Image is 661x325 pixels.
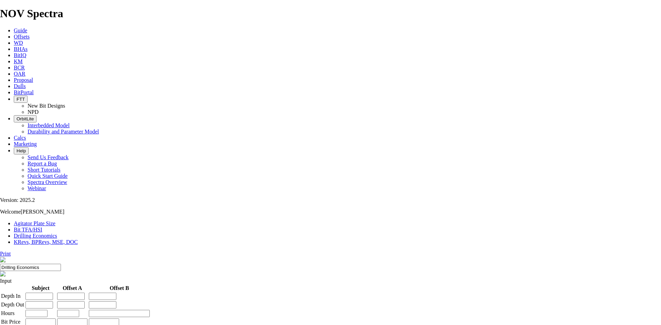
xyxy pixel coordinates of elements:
a: Webinar [28,185,46,191]
td: Hours [1,310,24,317]
a: Offsets [14,34,30,40]
a: KM [14,58,23,64]
a: Dulls [14,83,26,89]
th: Offset B [88,285,150,292]
a: Calcs [14,135,26,141]
span: Help [17,148,26,153]
button: FTT [14,96,28,103]
a: New Bit Designs [28,103,65,109]
span: [PERSON_NAME] [21,209,64,215]
a: Interbedded Model [28,122,70,128]
a: BitIQ [14,52,26,58]
span: FTT [17,97,25,102]
a: Drilling Economics [14,233,57,239]
a: BHAs [14,46,28,52]
a: Bit TFA/HSI [14,227,42,232]
span: OrbitLite [17,116,34,121]
th: Subject [25,285,56,292]
button: Help [14,147,29,154]
a: Marketing [14,141,37,147]
a: KRevs, BPRevs, MSE, DOC [14,239,78,245]
a: Quick Start Guide [28,173,67,179]
a: Proposal [14,77,33,83]
a: OAR [14,71,25,77]
a: Agitator Plate Size [14,220,55,226]
a: Short Tutorials [28,167,61,173]
td: Depth In [1,292,24,300]
a: Send Us Feedback [28,154,69,160]
a: NPD [28,109,39,115]
th: Offset A [57,285,88,292]
a: Guide [14,28,27,33]
td: Depth Out [1,301,24,309]
a: BCR [14,65,25,71]
a: Durability and Parameter Model [28,129,99,134]
button: OrbitLite [14,115,36,122]
a: Report a Bug [28,161,57,166]
a: BitPortal [14,89,34,95]
a: Spectra Overview [28,179,67,185]
a: WD [14,40,23,46]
